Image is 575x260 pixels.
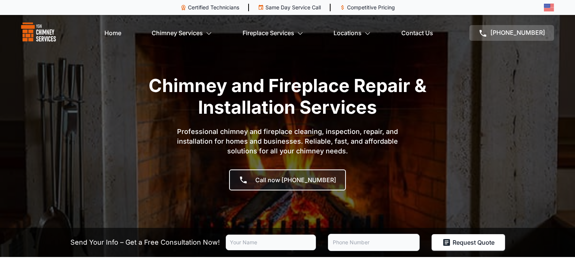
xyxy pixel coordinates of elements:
[104,25,121,40] a: Home
[188,4,239,11] p: Certified Technicians
[265,4,321,11] p: Same Day Service Call
[432,234,505,251] button: Request Quote
[70,237,220,248] p: Send Your Info – Get a Free Consultation Now!
[328,234,420,251] input: Phone Number
[142,75,433,118] h1: Chimney and Fireplace Repair & Installation Services
[175,127,400,156] p: Professional chimney and fireplace cleaning, inspection, repair, and installation for homes and b...
[21,22,56,43] img: logo
[490,29,545,36] span: [PHONE_NUMBER]
[152,25,212,40] a: Chimney Services
[469,25,554,41] a: [PHONE_NUMBER]
[347,4,395,11] p: Competitive Pricing
[229,169,346,190] a: Call now [PHONE_NUMBER]
[226,235,316,250] input: Your Name
[334,25,371,40] a: Locations
[401,25,433,40] a: Contact Us
[243,25,303,40] a: Fireplace Services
